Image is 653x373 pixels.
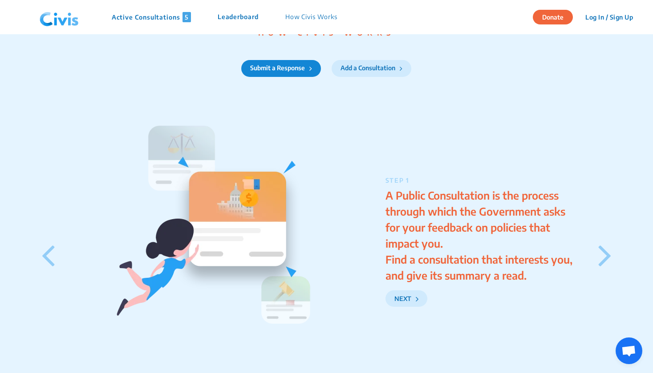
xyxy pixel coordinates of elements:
[218,12,259,22] p: Leaderboard
[385,176,621,185] p: STEP 1
[533,10,573,24] button: Donate
[36,4,82,31] img: navlogo.png
[385,290,427,307] button: NEXT
[241,60,321,77] button: Submit a Response
[533,12,580,21] a: Donate
[183,12,191,22] span: 5
[580,10,639,24] button: Log In / Sign Up
[616,337,642,364] a: Open chat
[385,187,573,251] li: A Public Consultation is the process through which the Government asks for your feedback on polic...
[332,60,411,77] button: Add a Consultation
[285,12,337,22] p: How Civis Works
[385,251,573,283] li: Find a consultation that interests you, and give its summary a read.
[112,12,191,22] p: Active Consultations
